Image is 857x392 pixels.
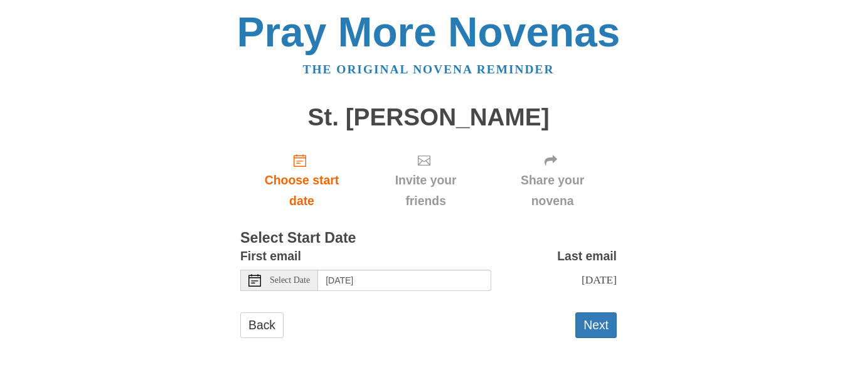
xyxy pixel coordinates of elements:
[557,246,617,267] label: Last email
[575,312,617,338] button: Next
[582,273,617,286] span: [DATE]
[240,312,284,338] a: Back
[303,63,555,76] a: The original novena reminder
[270,276,310,285] span: Select Date
[237,9,620,55] a: Pray More Novenas
[363,143,488,218] div: Click "Next" to confirm your start date first.
[240,230,617,246] h3: Select Start Date
[501,170,604,211] span: Share your novena
[488,143,617,218] div: Click "Next" to confirm your start date first.
[253,170,351,211] span: Choose start date
[240,104,617,131] h1: St. [PERSON_NAME]
[240,246,301,267] label: First email
[376,170,476,211] span: Invite your friends
[240,143,363,218] a: Choose start date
